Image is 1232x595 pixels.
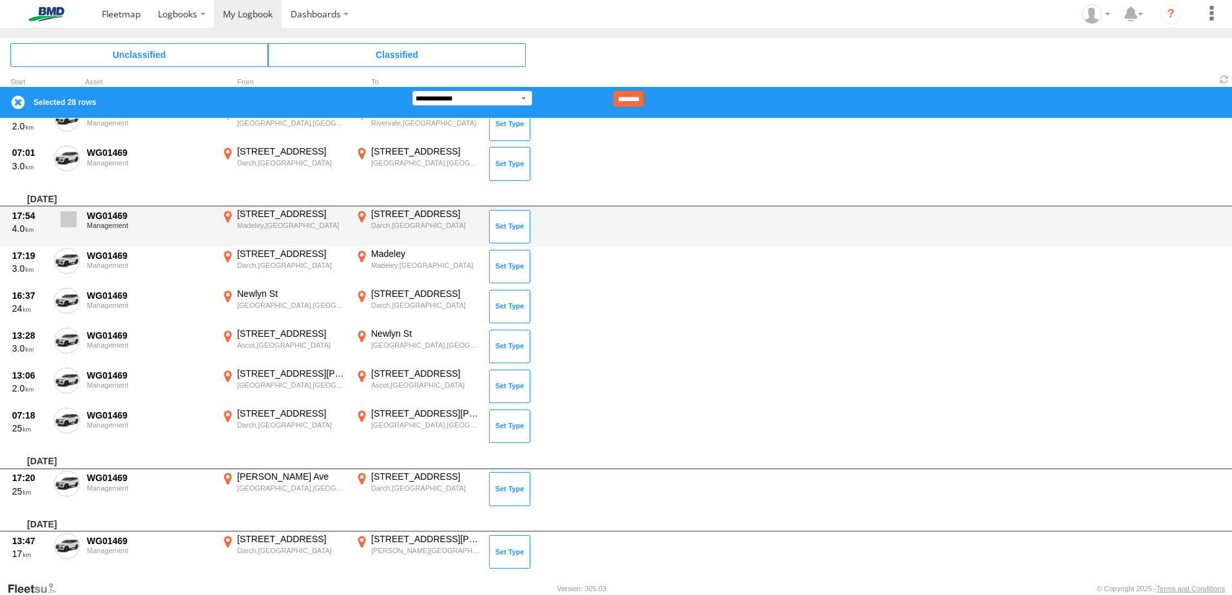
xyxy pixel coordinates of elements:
[371,408,480,419] div: [STREET_ADDRESS][PERSON_NAME]
[219,208,348,245] label: Click to View Event Location
[1157,585,1225,592] a: Terms and Conditions
[1077,5,1115,24] div: Philip Roche
[489,370,530,403] button: Click to Set
[12,535,47,547] div: 13:47
[13,7,80,21] img: bmd-logo.svg
[371,328,480,339] div: Newlyn St
[489,330,530,363] button: Click to Set
[87,330,212,341] div: WG01469
[237,208,346,220] div: [STREET_ADDRESS]
[237,221,346,230] div: Madeley,[GEOGRAPHIC_DATA]
[12,548,47,560] div: 17
[87,222,212,229] div: Management
[87,535,212,547] div: WG01469
[87,484,212,492] div: Management
[87,250,212,261] div: WG01469
[87,210,212,222] div: WG01469
[10,95,26,110] label: Clear Selection
[371,341,480,350] div: [GEOGRAPHIC_DATA],[GEOGRAPHIC_DATA]
[12,160,47,172] div: 3.0
[371,158,480,167] div: [GEOGRAPHIC_DATA],[GEOGRAPHIC_DATA]
[219,79,348,86] div: From
[237,420,346,430] div: Darch,[GEOGRAPHIC_DATA]
[12,472,47,484] div: 17:20
[219,288,348,325] label: Click to View Event Location
[12,343,47,354] div: 3.0
[268,43,526,66] span: Click to view Classified Trips
[371,546,480,555] div: [PERSON_NAME][GEOGRAPHIC_DATA],[GEOGRAPHIC_DATA]
[371,301,480,310] div: Darch,[GEOGRAPHIC_DATA]
[371,288,480,299] div: [STREET_ADDRESS]
[353,106,482,143] label: Click to View Event Location
[237,301,346,310] div: [GEOGRAPHIC_DATA],[GEOGRAPHIC_DATA]
[12,422,47,434] div: 25
[371,221,480,230] div: Darch,[GEOGRAPHIC_DATA]
[371,368,480,379] div: [STREET_ADDRESS]
[1097,585,1225,592] div: © Copyright 2025 -
[12,486,47,497] div: 25
[87,147,212,158] div: WG01469
[371,420,480,430] div: [GEOGRAPHIC_DATA],[GEOGRAPHIC_DATA]
[237,368,346,379] div: [STREET_ADDRESS][PERSON_NAME]
[353,471,482,508] label: Click to View Event Location
[219,471,348,508] label: Click to View Event Location
[237,288,346,299] div: Newlyn St
[353,288,482,325] label: Click to View Event Location
[237,261,346,270] div: Darch,[GEOGRAPHIC_DATA]
[489,290,530,323] button: Click to Set
[12,290,47,301] div: 16:37
[237,484,346,493] div: [GEOGRAPHIC_DATA],[GEOGRAPHIC_DATA]
[12,263,47,274] div: 3.0
[1217,73,1232,86] span: Refresh
[10,79,49,86] div: Click to Sort
[219,328,348,365] label: Click to View Event Location
[489,210,530,243] button: Click to Set
[237,546,346,555] div: Darch,[GEOGRAPHIC_DATA]
[237,158,346,167] div: Darch,[GEOGRAPHIC_DATA]
[219,106,348,143] label: Click to View Event Location
[489,107,530,140] button: Click to Set
[237,328,346,339] div: [STREET_ADDRESS]
[85,79,214,86] div: Asset
[87,370,212,381] div: WG01469
[237,248,346,260] div: [STREET_ADDRESS]
[371,471,480,482] div: [STREET_ADDRESS]
[87,119,212,127] div: Management
[219,408,348,445] label: Click to View Event Location
[353,533,482,571] label: Click to View Event Location
[10,43,268,66] span: Click to view Unclassified Trips
[371,208,480,220] div: [STREET_ADDRESS]
[219,533,348,571] label: Click to View Event Location
[353,208,482,245] label: Click to View Event Location
[489,147,530,180] button: Click to Set
[489,472,530,505] button: Click to Set
[87,381,212,389] div: Management
[353,408,482,445] label: Click to View Event Location
[87,472,212,484] div: WG01469
[557,585,606,592] div: Version: 305.03
[12,330,47,341] div: 13:28
[237,381,346,390] div: [GEOGRAPHIC_DATA],[GEOGRAPHIC_DATA]
[12,370,47,381] div: 13:06
[87,421,212,429] div: Management
[237,471,346,482] div: [PERSON_NAME] Ave
[12,120,47,132] div: 2.0
[371,146,480,157] div: [STREET_ADDRESS]
[371,118,480,127] div: Rivervale,[GEOGRAPHIC_DATA]
[12,382,47,394] div: 2.0
[371,261,480,270] div: Madeley,[GEOGRAPHIC_DATA]
[489,250,530,283] button: Click to Set
[489,535,530,569] button: Click to Set
[489,410,530,443] button: Click to Set
[87,547,212,554] div: Management
[237,118,346,127] div: [GEOGRAPHIC_DATA],[GEOGRAPHIC_DATA]
[371,533,480,545] div: [STREET_ADDRESS][PERSON_NAME]
[87,159,212,167] div: Management
[87,290,212,301] div: WG01469
[12,147,47,158] div: 07:01
[353,79,482,86] div: To
[87,261,212,269] div: Management
[353,248,482,285] label: Click to View Event Location
[353,146,482,183] label: Click to View Event Location
[353,368,482,405] label: Click to View Event Location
